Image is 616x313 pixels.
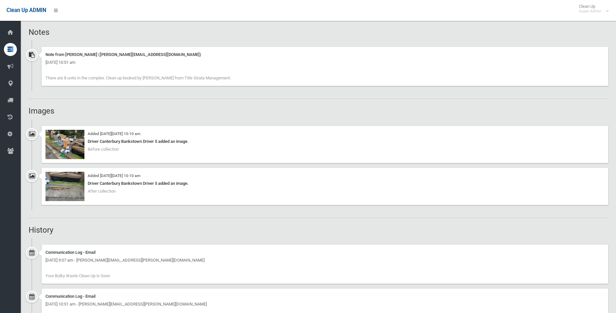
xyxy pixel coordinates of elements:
span: There are 8 units in the complex. Clean up booked by [PERSON_NAME] from Title Strata Management. [45,75,231,80]
div: Communication Log - Email [45,249,604,256]
h2: History [29,226,608,234]
span: Before collection [88,147,119,152]
span: Clean Up [576,4,608,14]
h2: Notes [29,28,608,36]
div: Note from [PERSON_NAME] ([PERSON_NAME][EMAIL_ADDRESS][DOMAIN_NAME]) [45,51,604,59]
h2: Images [29,107,608,115]
span: Your Bulky Waste Clean-Up is Soon [45,273,110,278]
small: Added [DATE][DATE] 10:10 am [88,131,140,136]
div: Driver Canterbury Bankstown Driver 5 added an image. [45,180,604,187]
div: [DATE] 9:07 am - [PERSON_NAME][EMAIL_ADDRESS][PERSON_NAME][DOMAIN_NAME] [45,256,604,264]
img: image.jpg [45,130,84,159]
div: Driver Canterbury Bankstown Driver 5 added an image. [45,138,604,145]
small: Super Admin [579,9,601,14]
div: [DATE] 10:51 am - [PERSON_NAME][EMAIL_ADDRESS][PERSON_NAME][DOMAIN_NAME] [45,300,604,308]
span: Clean Up ADMIN [6,7,46,13]
div: Communication Log - Email [45,293,604,300]
span: After collection [88,189,116,194]
div: [DATE] 10:51 am [45,59,604,66]
img: image.jpg [45,172,84,201]
small: Added [DATE][DATE] 10:10 am [88,173,140,178]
